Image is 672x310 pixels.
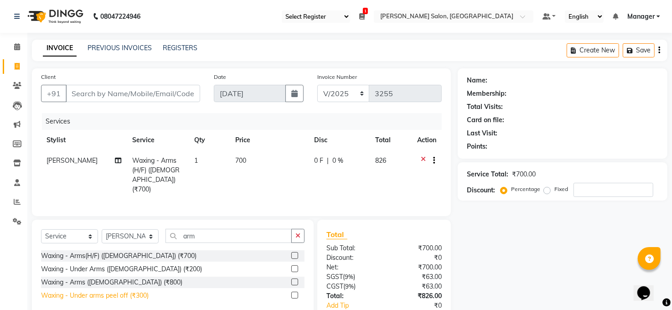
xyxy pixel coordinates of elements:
[627,12,655,21] span: Manager
[214,73,226,81] label: Date
[314,156,323,165] span: 0 F
[467,89,507,98] div: Membership:
[332,156,343,165] span: 0 %
[41,85,67,102] button: +91
[230,130,309,150] th: Price
[41,251,196,261] div: Waxing - Arms(H/F) ([DEMOGRAPHIC_DATA]) (₹700)
[384,253,449,263] div: ₹0
[370,130,412,150] th: Total
[634,274,663,301] iframe: chat widget
[359,12,365,21] a: 1
[132,156,180,193] span: Waxing - Arms(H/F) ([DEMOGRAPHIC_DATA]) (₹700)
[165,229,292,243] input: Search or Scan
[375,156,386,165] span: 826
[23,4,86,29] img: logo
[320,282,384,291] div: ( )
[384,282,449,291] div: ₹63.00
[345,273,353,280] span: 9%
[41,130,127,150] th: Stylist
[384,243,449,253] div: ₹700.00
[320,253,384,263] div: Discount:
[511,185,540,193] label: Percentage
[88,44,152,52] a: PREVIOUS INVOICES
[41,278,182,287] div: Waxing - Arms ([DEMOGRAPHIC_DATA]) (₹800)
[384,291,449,301] div: ₹826.00
[43,40,77,57] a: INVOICE
[320,291,384,301] div: Total:
[512,170,536,179] div: ₹700.00
[326,273,343,281] span: SGST
[623,43,655,57] button: Save
[41,291,149,300] div: Waxing - Under arms peel off (₹300)
[326,230,347,239] span: Total
[345,283,354,290] span: 9%
[327,156,329,165] span: |
[317,73,357,81] label: Invoice Number
[467,170,508,179] div: Service Total:
[47,156,98,165] span: [PERSON_NAME]
[384,272,449,282] div: ₹63.00
[41,73,56,81] label: Client
[467,186,495,195] div: Discount:
[467,142,487,151] div: Points:
[412,130,442,150] th: Action
[554,185,568,193] label: Fixed
[467,76,487,85] div: Name:
[363,8,368,14] span: 1
[127,130,189,150] th: Service
[320,243,384,253] div: Sub Total:
[467,102,503,112] div: Total Visits:
[189,130,230,150] th: Qty
[309,130,370,150] th: Disc
[467,129,497,138] div: Last Visit:
[194,156,198,165] span: 1
[42,113,449,130] div: Services
[163,44,197,52] a: REGISTERS
[235,156,246,165] span: 700
[66,85,200,102] input: Search by Name/Mobile/Email/Code
[326,282,343,290] span: CGST
[467,115,504,125] div: Card on file:
[100,4,140,29] b: 08047224946
[384,263,449,272] div: ₹700.00
[567,43,619,57] button: Create New
[320,272,384,282] div: ( )
[41,264,202,274] div: Waxing - Under Arms ([DEMOGRAPHIC_DATA]) (₹200)
[320,263,384,272] div: Net:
